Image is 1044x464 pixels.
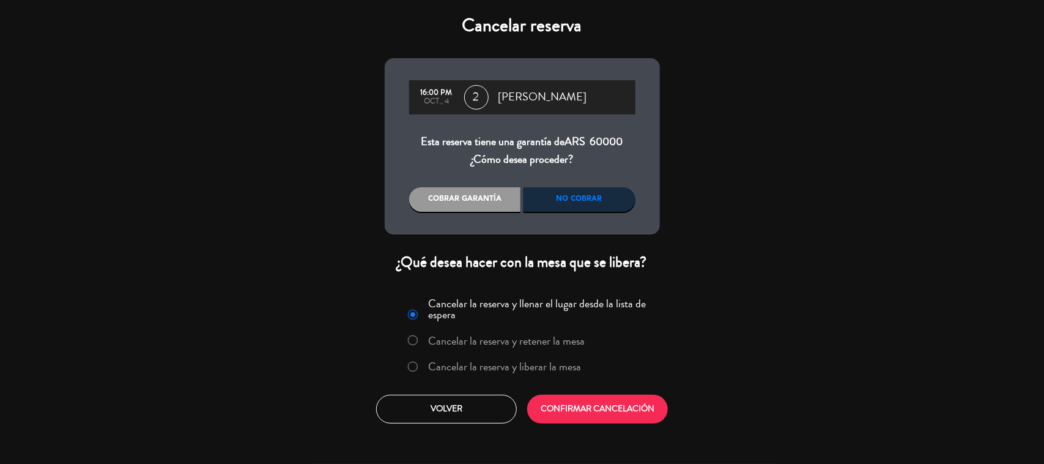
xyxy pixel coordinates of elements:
[527,395,668,424] button: CONFIRMAR CANCELACIÓN
[590,133,623,149] span: 60000
[409,133,635,169] div: Esta reserva tiene una garantía de ¿Cómo desea proceder?
[498,88,587,107] span: [PERSON_NAME]
[428,335,585,346] label: Cancelar la reserva y retener la mesa
[415,97,458,106] div: oct., 4
[385,15,660,37] h4: Cancelar reserva
[428,361,581,372] label: Cancelar la reserva y liberar la mesa
[565,133,586,149] span: ARS
[428,298,652,320] label: Cancelar la reserva y llenar el lugar desde la lista de espera
[415,89,458,97] div: 16:00 PM
[464,85,489,110] span: 2
[385,253,660,272] div: ¿Qué desea hacer con la mesa que se libera?
[524,187,635,212] div: No cobrar
[409,187,521,212] div: Cobrar garantía
[376,395,517,424] button: Volver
